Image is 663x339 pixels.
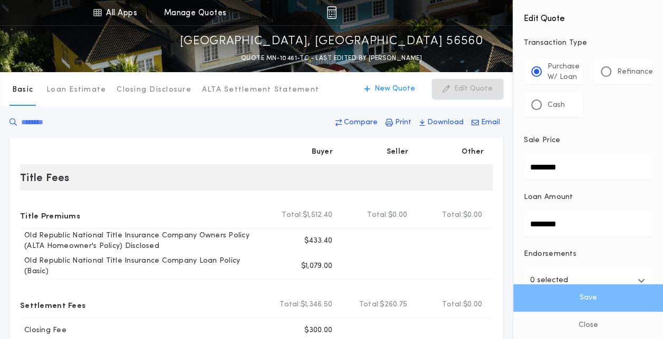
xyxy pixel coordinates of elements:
[241,53,422,64] p: QUOTE MN-10461-TC - LAST EDITED BY [PERSON_NAME]
[344,117,378,128] p: Compare
[462,147,484,157] p: Other
[468,113,503,132] button: Email
[359,300,380,310] b: Total:
[20,231,266,252] p: Old Republic National Title Insurance Company Owners Policy (ALTA Homeowner's Policy) Disclosed
[301,261,332,272] p: $1,079.00
[301,300,332,310] span: $1,346.50
[524,6,652,25] h4: Edit Quote
[513,312,663,339] button: Close
[524,192,573,203] p: Loan Amount
[524,211,652,236] input: Loan Amount
[388,210,407,221] span: $0.00
[442,300,463,310] b: Total:
[312,147,333,157] p: Buyer
[303,210,332,221] span: $1,512.40
[180,33,484,50] p: [GEOGRAPHIC_DATA], [GEOGRAPHIC_DATA] 56560
[524,154,652,180] input: Sale Price
[432,79,503,99] button: Edit Quote
[547,100,565,111] p: Cash
[20,256,266,277] p: Old Republic National Title Insurance Company Loan Policy (Basic)
[12,85,33,95] p: Basic
[202,85,319,95] p: ALTA Settlement Statement
[304,325,332,336] p: $300.00
[454,84,493,94] p: Edit Quote
[416,113,467,132] button: Download
[20,169,70,186] p: Title Fees
[524,268,652,293] button: 0 selected
[387,147,409,157] p: Seller
[20,207,80,224] p: Title Premiums
[524,249,652,260] p: Endorsements
[20,296,85,313] p: Settlement Fees
[442,210,463,221] b: Total:
[117,85,191,95] p: Closing Disclosure
[380,300,407,310] span: $260.75
[524,135,560,146] p: Sale Price
[326,6,337,19] img: img
[282,210,303,221] b: Total:
[46,85,106,95] p: Loan Estimate
[395,117,411,128] p: Print
[332,113,381,132] button: Compare
[280,300,301,310] b: Total:
[524,38,652,48] p: Transaction Type
[463,300,482,310] span: $0.00
[374,84,415,94] p: New Quote
[530,274,568,287] p: 0 selected
[427,117,464,128] p: Download
[463,210,482,221] span: $0.00
[382,113,415,132] button: Print
[304,236,332,246] p: $433.40
[367,210,388,221] b: Total:
[481,117,500,128] p: Email
[20,325,66,336] p: Closing Fee
[617,67,653,77] p: Refinance
[513,284,663,312] button: Save
[547,62,580,83] p: Purchase W/ Loan
[353,79,426,99] button: New Quote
